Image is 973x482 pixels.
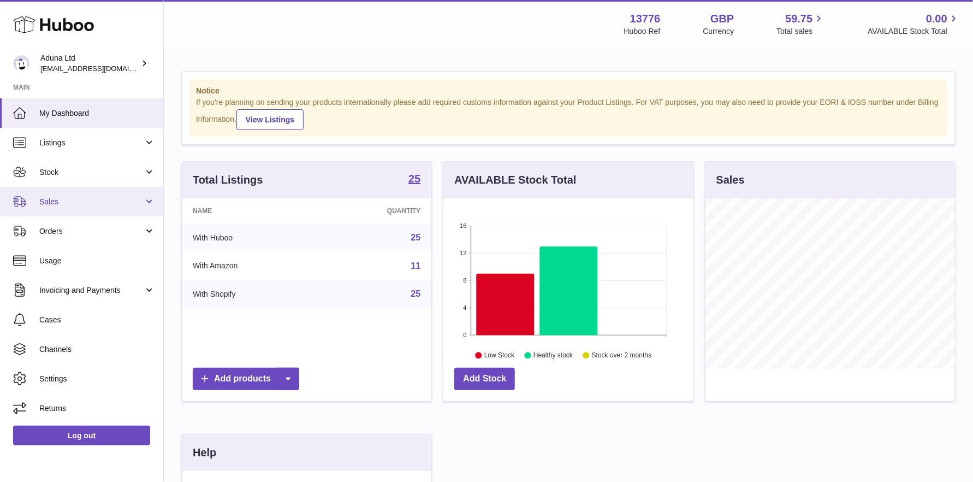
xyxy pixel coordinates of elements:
[624,26,661,37] div: Huboo Ref
[182,198,318,224] th: Name
[236,109,304,130] a: View Listings
[39,315,155,325] span: Cases
[13,426,150,445] a: Log out
[868,26,960,37] span: AVAILABLE Stock Total
[776,26,825,37] span: Total sales
[193,173,263,187] h3: Total Listings
[193,445,216,460] h3: Help
[592,351,651,359] text: Stock over 2 months
[703,26,734,37] div: Currency
[785,11,812,26] span: 59.75
[39,403,155,414] span: Returns
[39,226,144,237] span: Orders
[193,368,299,390] a: Add products
[13,55,29,72] img: foyin.fagbemi@aduna.com
[868,11,960,37] a: 0.00 AVAILABLE Stock Total
[39,344,155,355] span: Channels
[464,332,467,338] text: 0
[196,86,941,96] strong: Notice
[39,285,144,296] span: Invoicing and Payments
[460,250,467,256] text: 12
[484,351,515,359] text: Low Stock
[39,256,155,266] span: Usage
[630,11,661,26] strong: 13776
[776,11,825,37] a: 59.75 Total sales
[40,53,139,74] div: Aduna Ltd
[464,304,467,311] text: 4
[710,11,734,26] strong: GBP
[411,289,421,298] a: 25
[926,11,947,26] span: 0.00
[533,351,573,359] text: Healthy stock
[408,173,420,184] strong: 25
[39,167,144,178] span: Stock
[182,224,318,252] td: With Huboo
[39,138,144,148] span: Listings
[318,198,431,224] th: Quantity
[460,222,467,229] text: 16
[464,277,467,284] text: 8
[454,173,576,187] h3: AVAILABLE Stock Total
[454,368,515,390] a: Add Stock
[408,173,420,186] a: 25
[196,97,941,130] div: If you're planning on sending your products internationally please add required customs informati...
[182,252,318,280] td: With Amazon
[411,233,421,242] a: 25
[411,261,421,271] a: 11
[39,108,155,119] span: My Dashboard
[182,280,318,308] td: With Shopify
[39,374,155,384] span: Settings
[40,64,161,73] span: [EMAIL_ADDRESS][DOMAIN_NAME]
[39,197,144,207] span: Sales
[716,173,745,187] h3: Sales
